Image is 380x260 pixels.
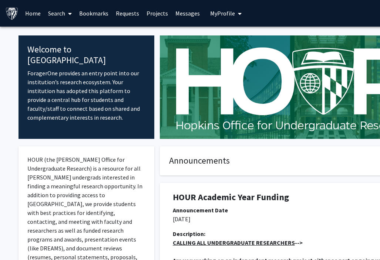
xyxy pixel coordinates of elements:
[27,69,145,122] p: ForagerOne provides an entry point into our institution’s research ecosystem. Your institution ha...
[112,0,143,26] a: Requests
[6,7,19,20] img: Johns Hopkins University Logo
[27,44,145,66] h4: Welcome to [GEOGRAPHIC_DATA]
[21,0,44,26] a: Home
[143,0,172,26] a: Projects
[172,0,204,26] a: Messages
[75,0,112,26] a: Bookmarks
[210,10,235,17] span: My Profile
[6,227,31,254] iframe: Chat
[173,239,295,246] u: CALLING ALL UNDERGRADUATE RESEARCHERS
[44,0,75,26] a: Search
[173,239,303,246] strong: -->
